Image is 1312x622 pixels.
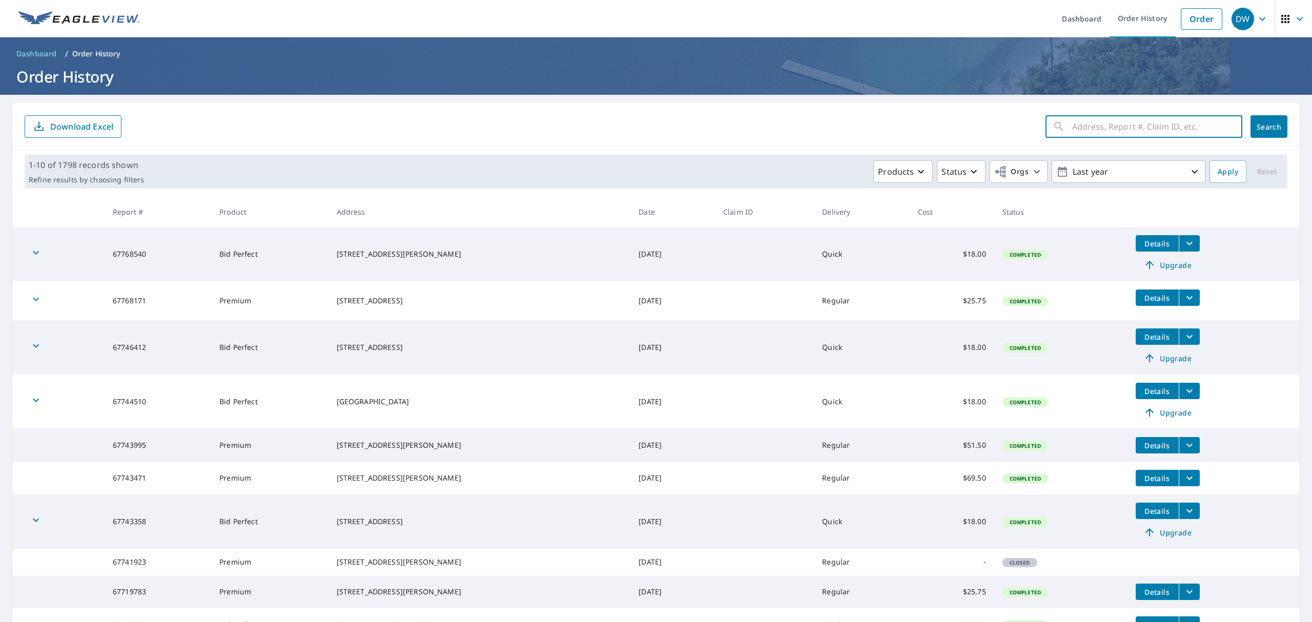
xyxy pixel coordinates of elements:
span: Completed [1003,589,1047,596]
span: Closed [1003,559,1036,566]
span: Completed [1003,519,1047,526]
a: Upgrade [1136,257,1200,273]
td: 67743471 [105,462,211,494]
button: detailsBtn-67719783 [1136,584,1179,600]
th: Status [994,197,1127,227]
td: Quick [814,375,910,429]
button: filesDropdownBtn-67743358 [1179,503,1200,519]
span: Completed [1003,344,1047,351]
p: Products [878,165,914,178]
td: Premium [211,549,328,575]
p: Last year [1069,163,1188,181]
p: Download Excel [50,121,113,132]
span: Completed [1003,251,1047,258]
td: $51.50 [910,429,994,462]
button: filesDropdownBtn-67743995 [1179,437,1200,453]
td: $18.00 [910,227,994,281]
span: Details [1142,332,1173,342]
td: $25.75 [910,575,994,608]
img: EV Logo [18,11,139,27]
td: $25.75 [910,281,994,320]
input: Address, Report #, Claim ID, etc. [1072,112,1242,141]
td: Quick [814,227,910,281]
td: - [910,549,994,575]
span: Search [1259,122,1279,132]
td: Bid Perfect [211,320,328,375]
td: [DATE] [630,462,715,494]
a: Upgrade [1136,350,1200,366]
div: [STREET_ADDRESS][PERSON_NAME] [337,473,623,483]
span: Apply [1218,165,1238,178]
a: Upgrade [1136,404,1200,421]
div: DW [1232,8,1254,30]
button: Apply [1209,160,1246,183]
th: Report # [105,197,211,227]
td: [DATE] [630,320,715,375]
a: Upgrade [1136,524,1200,541]
td: [DATE] [630,375,715,429]
button: Last year [1052,160,1205,183]
td: 67719783 [105,575,211,608]
button: filesDropdownBtn-67743471 [1179,470,1200,486]
button: detailsBtn-67743995 [1136,437,1179,453]
div: [STREET_ADDRESS][PERSON_NAME] [337,557,623,567]
td: $18.00 [910,494,994,549]
td: Premium [211,281,328,320]
th: Address [329,197,631,227]
th: Date [630,197,715,227]
td: Quick [814,494,910,549]
span: Orgs [994,165,1029,178]
div: [STREET_ADDRESS][PERSON_NAME] [337,249,623,259]
span: Details [1142,506,1173,516]
button: detailsBtn-67746412 [1136,328,1179,345]
td: Bid Perfect [211,375,328,429]
button: detailsBtn-67743358 [1136,503,1179,519]
td: 67743358 [105,494,211,549]
span: Completed [1003,298,1047,305]
button: filesDropdownBtn-67746412 [1179,328,1200,345]
td: Regular [814,575,910,608]
span: Upgrade [1142,259,1194,271]
td: $69.50 [910,462,994,494]
span: Details [1142,587,1173,597]
td: Regular [814,281,910,320]
p: 1-10 of 1798 records shown [29,159,144,171]
td: Regular [814,462,910,494]
a: Order [1181,8,1222,30]
div: [STREET_ADDRESS][PERSON_NAME] [337,440,623,450]
span: Upgrade [1142,526,1194,538]
div: [STREET_ADDRESS] [337,342,623,353]
p: Order History [72,49,120,59]
td: 67768171 [105,281,211,320]
button: filesDropdownBtn-67768171 [1179,289,1200,306]
nav: breadcrumb [12,46,1300,62]
div: [STREET_ADDRESS] [337,296,623,306]
h1: Order History [12,66,1300,87]
th: Cost [910,197,994,227]
span: Upgrade [1142,406,1194,419]
td: Regular [814,429,910,462]
td: [DATE] [630,575,715,608]
span: Details [1142,239,1173,248]
td: Premium [211,429,328,462]
button: filesDropdownBtn-67719783 [1179,584,1200,600]
button: Orgs [990,160,1048,183]
span: Completed [1003,399,1047,406]
span: Details [1142,386,1173,396]
div: [STREET_ADDRESS][PERSON_NAME] [337,587,623,597]
button: detailsBtn-67744510 [1136,383,1179,399]
td: $18.00 [910,320,994,375]
td: Premium [211,575,328,608]
span: Upgrade [1142,352,1194,364]
div: [GEOGRAPHIC_DATA] [337,397,623,407]
td: [DATE] [630,281,715,320]
td: [DATE] [630,227,715,281]
span: Dashboard [16,49,57,59]
td: 67743995 [105,429,211,462]
button: Search [1250,115,1287,138]
span: Completed [1003,475,1047,482]
span: Details [1142,473,1173,483]
td: Quick [814,320,910,375]
td: 67741923 [105,549,211,575]
button: Download Excel [25,115,121,138]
